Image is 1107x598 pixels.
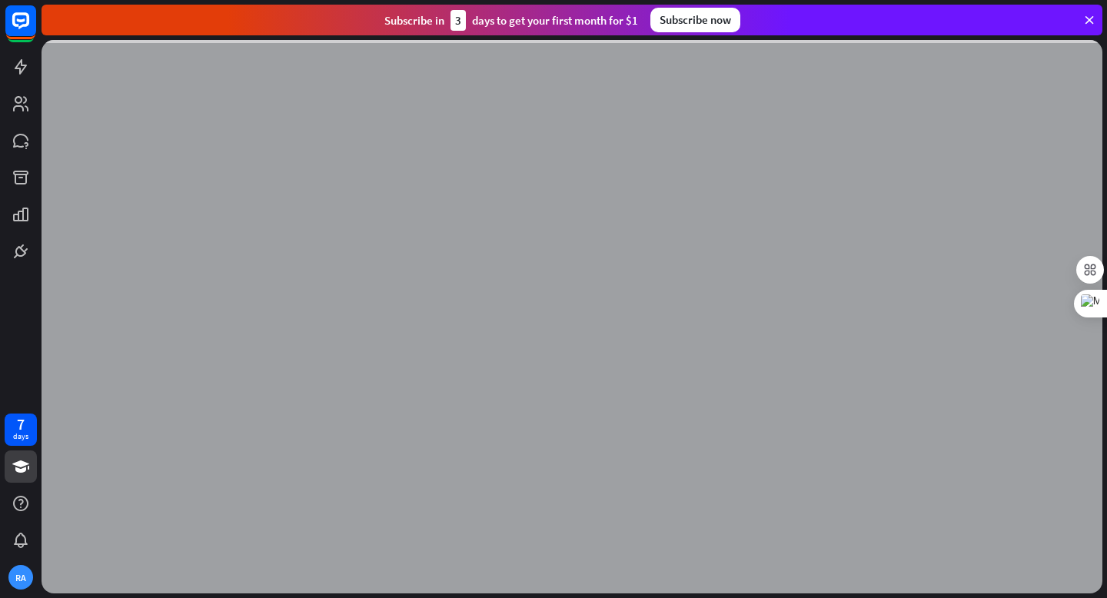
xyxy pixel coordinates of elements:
[17,417,25,431] div: 7
[650,8,740,32] div: Subscribe now
[384,10,638,31] div: Subscribe in days to get your first month for $1
[5,414,37,446] a: 7 days
[8,565,33,590] div: RA
[13,431,28,442] div: days
[450,10,466,31] div: 3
